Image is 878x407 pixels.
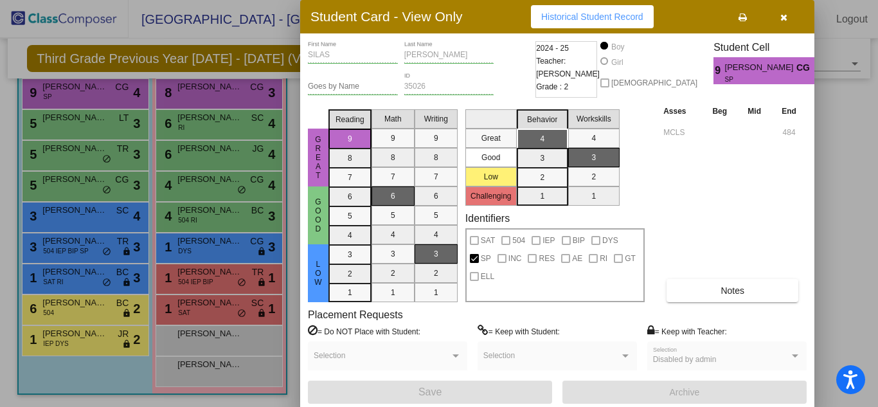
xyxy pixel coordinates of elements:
[481,269,494,284] span: ELL
[572,251,582,266] span: AE
[796,61,814,75] span: CG
[611,75,697,91] span: [DEMOGRAPHIC_DATA]
[611,41,625,53] div: Boy
[667,279,798,302] button: Notes
[308,381,552,404] button: Save
[312,197,324,233] span: Good
[541,12,643,22] span: Historical Student Record
[310,8,463,24] h3: Student Card - View Only
[512,233,525,248] span: 504
[508,251,522,266] span: INC
[465,212,510,224] label: Identifiers
[418,386,442,397] span: Save
[771,104,807,118] th: End
[308,325,420,338] label: = Do NOT Place with Student:
[702,104,737,118] th: Beg
[312,260,324,287] span: Low
[611,57,623,68] div: Girl
[670,387,700,397] span: Archive
[539,251,555,266] span: RES
[721,285,744,296] span: Notes
[531,5,654,28] button: Historical Student Record
[562,381,807,404] button: Archive
[404,82,494,91] input: Enter ID
[573,233,585,248] span: BIP
[663,123,699,142] input: assessment
[602,233,618,248] span: DYS
[814,63,825,78] span: 4
[536,42,569,55] span: 2024 - 25
[713,41,825,53] h3: Student Cell
[653,355,717,364] span: Disabled by admin
[600,251,607,266] span: RI
[312,135,324,180] span: Great
[478,325,560,338] label: = Keep with Student:
[481,251,491,266] span: SP
[536,55,600,80] span: Teacher: [PERSON_NAME]
[308,82,398,91] input: goes by name
[725,61,796,75] span: [PERSON_NAME]
[542,233,555,248] span: IEP
[647,325,727,338] label: = Keep with Teacher:
[481,233,495,248] span: SAT
[660,104,702,118] th: Asses
[713,63,724,78] span: 9
[308,309,403,321] label: Placement Requests
[725,75,787,84] span: SP
[625,251,636,266] span: GT
[536,80,568,93] span: Grade : 2
[737,104,771,118] th: Mid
